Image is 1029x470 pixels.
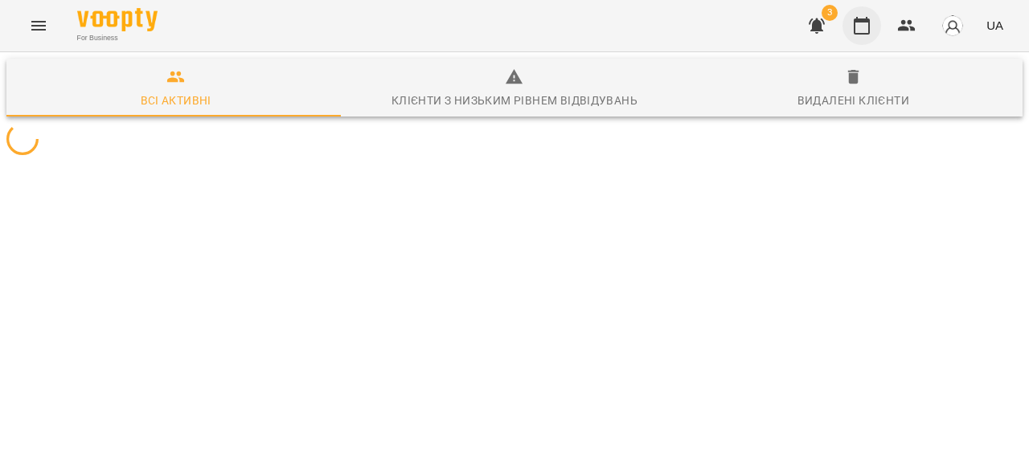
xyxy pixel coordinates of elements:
img: Voopty Logo [77,8,158,31]
button: UA [980,10,1010,40]
div: Клієнти з низьким рівнем відвідувань [392,91,637,110]
button: Menu [19,6,58,45]
span: 3 [822,5,838,21]
div: Всі активні [141,91,211,110]
span: For Business [77,33,158,43]
img: avatar_s.png [941,14,964,37]
span: UA [986,17,1003,34]
div: Видалені клієнти [797,91,909,110]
